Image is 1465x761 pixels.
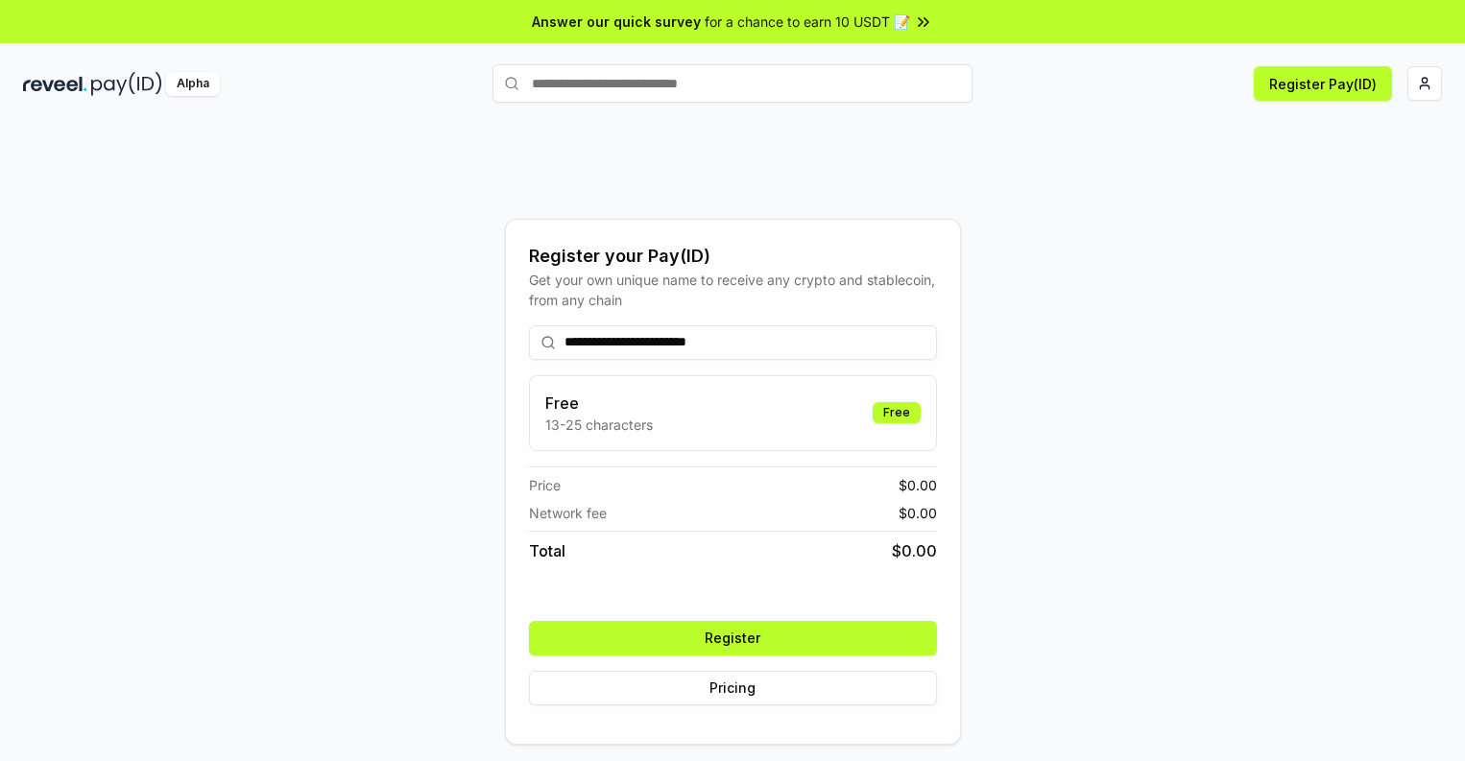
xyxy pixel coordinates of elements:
[1254,66,1392,101] button: Register Pay(ID)
[873,402,921,423] div: Free
[529,475,561,495] span: Price
[892,539,937,562] span: $ 0.00
[529,503,607,523] span: Network fee
[705,12,910,32] span: for a chance to earn 10 USDT 📝
[91,72,162,96] img: pay_id
[529,243,937,270] div: Register your Pay(ID)
[166,72,220,96] div: Alpha
[23,72,87,96] img: reveel_dark
[529,671,937,705] button: Pricing
[529,270,937,310] div: Get your own unique name to receive any crypto and stablecoin, from any chain
[529,621,937,655] button: Register
[899,503,937,523] span: $ 0.00
[545,415,653,435] p: 13-25 characters
[545,392,653,415] h3: Free
[899,475,937,495] span: $ 0.00
[529,539,565,562] span: Total
[532,12,701,32] span: Answer our quick survey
